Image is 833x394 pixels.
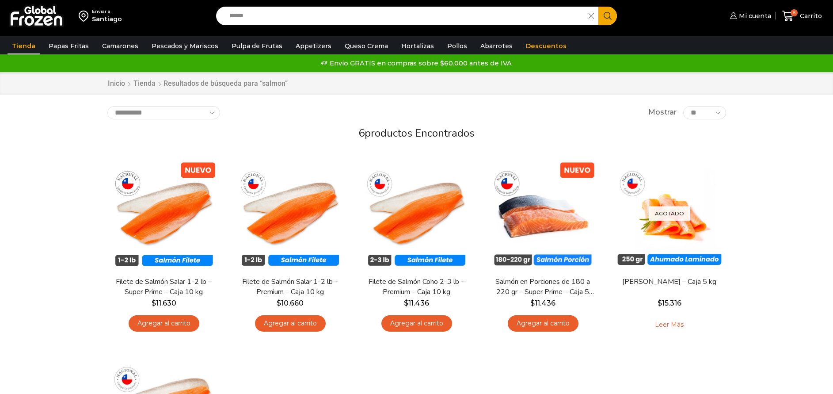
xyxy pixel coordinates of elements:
[239,277,341,297] a: Filete de Salmón Salar 1-2 lb – Premium – Caja 10 kg
[658,299,681,307] bdi: 15.316
[649,207,690,221] p: Agotado
[443,38,472,54] a: Pollos
[365,126,475,140] span: productos encontrados
[98,38,143,54] a: Camarones
[107,106,220,119] select: Pedido de la tienda
[658,299,662,307] span: $
[508,315,578,332] a: Agregar al carrito: “Salmón en Porciones de 180 a 220 gr - Super Prime - Caja 5 kg”
[358,126,365,140] span: 6
[798,11,822,20] span: Carrito
[530,299,535,307] span: $
[92,8,122,15] div: Enviar a
[340,38,392,54] a: Queso Crema
[791,9,798,16] span: 5
[397,38,438,54] a: Hortalizas
[641,315,697,334] a: Leé más sobre “Salmón Ahumado Laminado - Caja 5 kg”
[521,38,571,54] a: Descuentos
[404,299,408,307] span: $
[113,277,214,297] a: Filete de Salmón Salar 1-2 lb – Super Prime – Caja 10 kg
[44,38,93,54] a: Papas Fritas
[147,38,223,54] a: Pescados y Mariscos
[598,7,617,25] button: Search button
[728,7,771,25] a: Mi cuenta
[648,107,677,118] span: Mostrar
[227,38,287,54] a: Pulpa de Frutas
[365,277,467,297] a: Filete de Salmón Coho 2-3 lb – Premium – Caja 10 kg
[152,299,156,307] span: $
[381,315,452,332] a: Agregar al carrito: “Filete de Salmón Coho 2-3 lb - Premium - Caja 10 kg”
[92,15,122,23] div: Santiago
[737,11,771,20] span: Mi cuenta
[618,277,720,287] a: [PERSON_NAME] – Caja 5 kg
[530,299,555,307] bdi: 11.436
[8,38,40,54] a: Tienda
[277,299,281,307] span: $
[129,315,199,332] a: Agregar al carrito: “Filete de Salmón Salar 1-2 lb - Super Prime - Caja 10 kg”
[164,79,288,88] h1: Resultados de búsqueda para “salmon”
[133,79,156,89] a: Tienda
[476,38,517,54] a: Abarrotes
[291,38,336,54] a: Appetizers
[404,299,429,307] bdi: 11.436
[255,315,326,332] a: Agregar al carrito: “Filete de Salmón Salar 1-2 lb – Premium - Caja 10 kg”
[492,277,593,297] a: Salmón en Porciones de 180 a 220 gr – Super Prime – Caja 5 kg
[277,299,304,307] bdi: 10.660
[780,6,824,27] a: 5 Carrito
[79,8,92,23] img: address-field-icon.svg
[107,79,126,89] a: Inicio
[107,79,288,89] nav: Breadcrumb
[152,299,176,307] bdi: 11.630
